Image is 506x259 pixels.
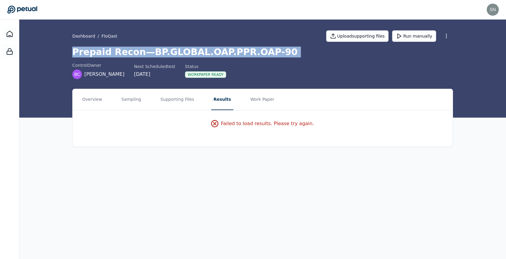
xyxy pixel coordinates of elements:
button: FloQast [102,33,117,39]
h1: Prepaid Recon — BP.GLOBAL.OAP.PPR.OAP-90 [72,47,453,57]
span: BC [74,71,80,77]
a: Dashboard [72,33,95,39]
button: Results [211,89,233,110]
img: snir+upstart@petual.ai [487,4,499,16]
div: [DATE] [134,71,175,78]
div: Failed to load results. Please try again. [211,120,314,127]
div: Status [185,63,226,69]
button: Supporting Files [158,89,196,110]
a: Go to Dashboard [7,5,37,14]
div: control Owner [72,62,124,68]
div: Workpaper Ready [185,71,226,78]
a: Dashboard [2,27,17,41]
span: [PERSON_NAME] [84,71,124,78]
nav: Tabs [73,89,453,110]
button: Run manually [392,30,436,42]
button: Work Paper [248,89,277,110]
button: Overview [80,89,105,110]
div: Next Scheduled test [134,63,175,69]
a: SOC [2,44,17,59]
button: Sampling [119,89,144,110]
button: Uploadsupporting files [326,30,389,42]
div: / [72,33,117,39]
